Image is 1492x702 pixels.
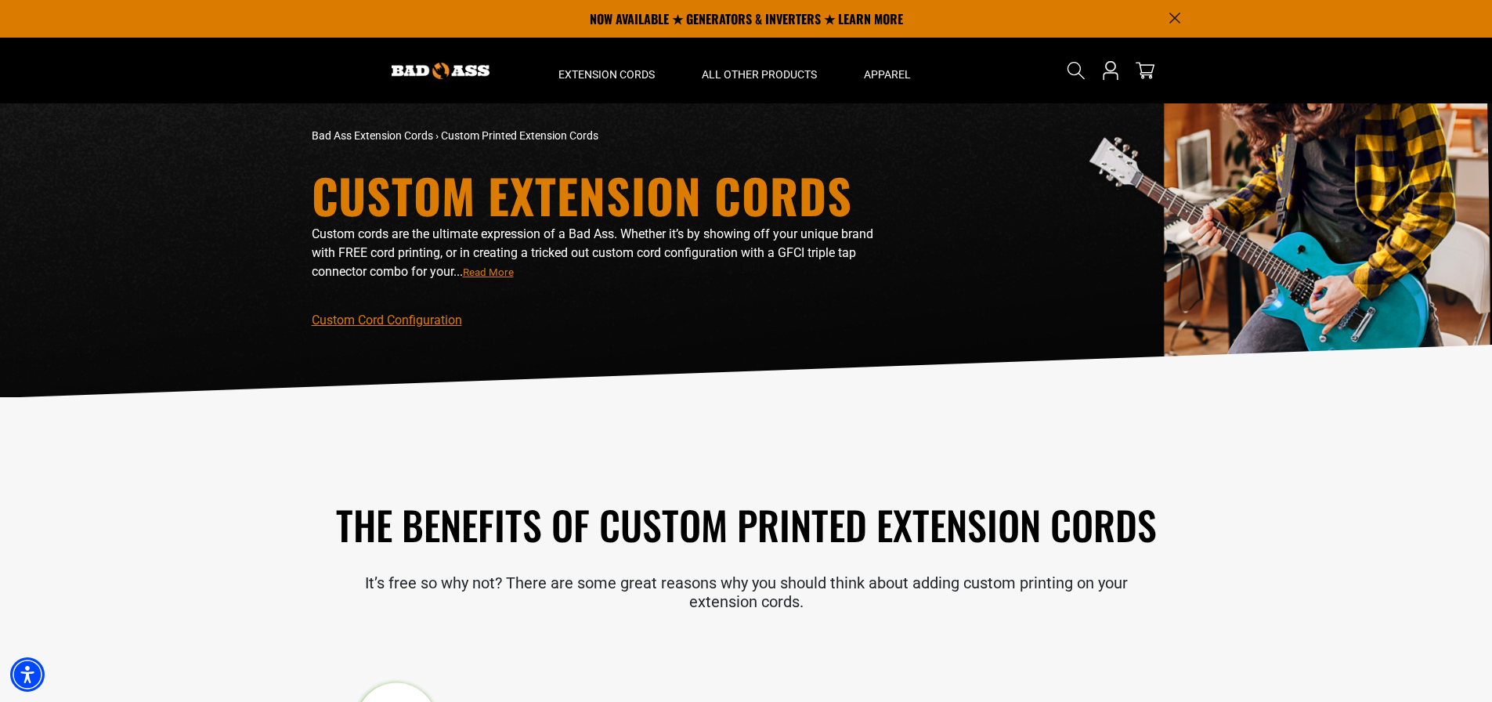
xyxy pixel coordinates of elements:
p: It’s free so why not? There are some great reasons why you should think about adding custom print... [312,574,1181,611]
summary: Apparel [840,38,934,103]
span: Read More [463,266,514,278]
summary: Search [1064,58,1089,83]
span: Extension Cords [558,67,655,81]
div: Accessibility Menu [10,657,45,692]
span: › [435,129,439,142]
summary: All Other Products [678,38,840,103]
summary: Extension Cords [535,38,678,103]
a: Bad Ass Extension Cords [312,129,433,142]
h2: The Benefits of Custom Printed Extension Cords [312,499,1181,550]
a: Custom Cord Configuration [312,313,462,327]
h1: Custom Extension Cords [312,172,883,219]
nav: breadcrumbs [312,128,883,144]
img: Bad Ass Extension Cords [392,63,490,79]
p: Custom cords are the ultimate expression of a Bad Ass. Whether it’s by showing off your unique br... [312,225,883,281]
span: All Other Products [702,67,817,81]
span: Apparel [864,67,911,81]
span: Custom Printed Extension Cords [441,129,598,142]
a: Open this option [1098,38,1123,103]
a: cart [1133,61,1158,80]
